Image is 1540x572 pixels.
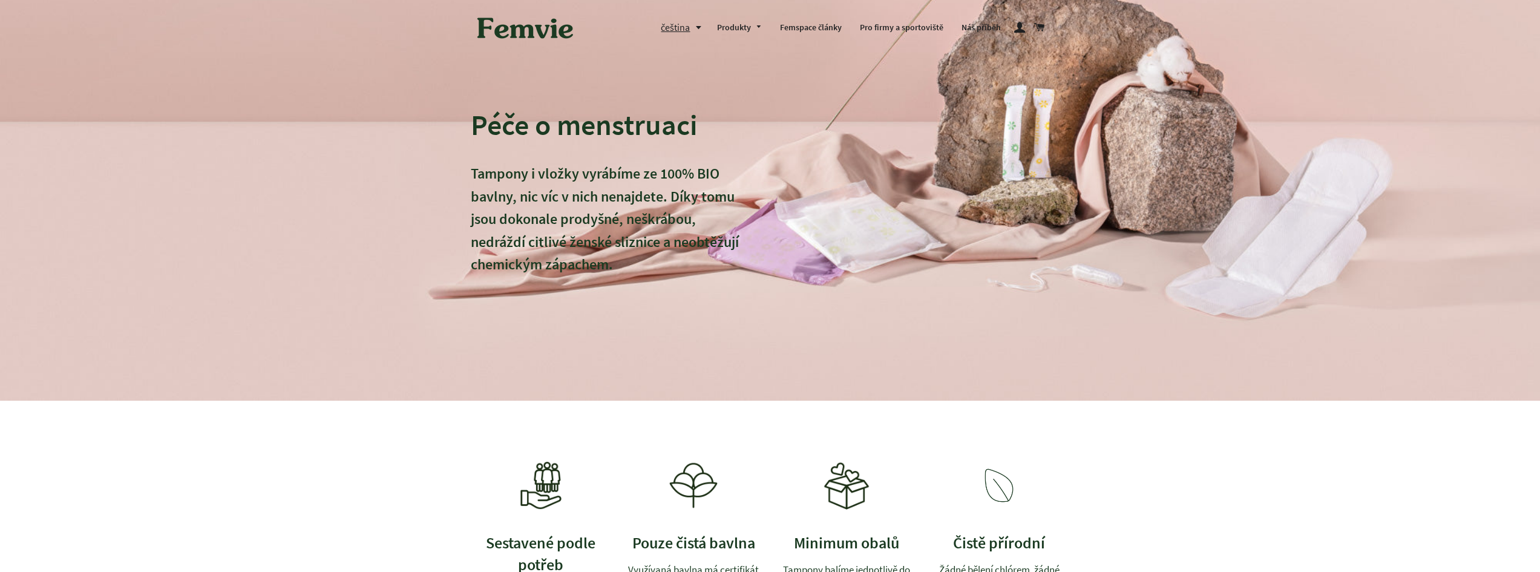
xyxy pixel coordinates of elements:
a: Femspace články [771,12,851,44]
a: Pro firmy a sportoviště [851,12,952,44]
a: Produkty [708,12,771,44]
button: čeština [661,19,708,36]
a: Náš příběh [952,12,1010,44]
p: Tampony i vložky vyrábíme ze 100% BIO bavlny, nic víc v nich nenajdete. Díky tomu jsou dokonale p... [471,162,741,298]
h3: Minimum obalů [776,532,917,554]
h2: Péče o menstruaci [471,107,741,143]
h3: Pouze čistá bavlna [623,532,764,554]
img: Femvie [471,9,580,47]
h3: Čistě přírodní [929,532,1070,554]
